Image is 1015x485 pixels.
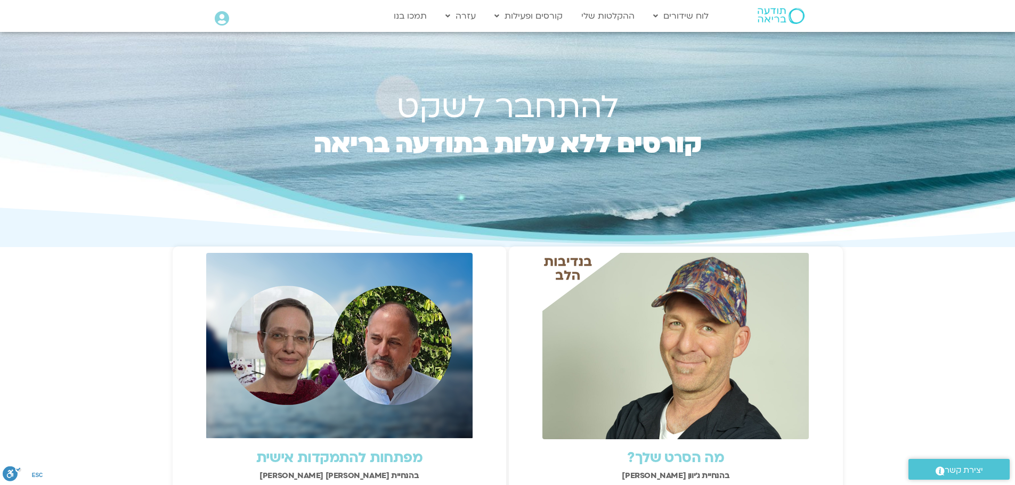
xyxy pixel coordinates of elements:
[648,6,714,26] a: לוח שידורים
[945,463,983,478] span: יצירת קשר
[908,459,1010,480] a: יצירת קשר
[440,6,481,26] a: עזרה
[291,133,724,180] h2: קורסים ללא עלות בתודעה בריאה
[291,93,724,122] h1: להתחבר לשקט
[576,6,640,26] a: ההקלטות שלי
[388,6,432,26] a: תמכו בנו
[178,471,501,480] h2: בהנחיית [PERSON_NAME] [PERSON_NAME]
[758,8,805,24] img: תודעה בריאה
[489,6,568,26] a: קורסים ופעילות
[514,471,838,480] h2: בהנחיית ג'יוון [PERSON_NAME]
[627,448,724,467] a: מה הסרט שלך?
[256,448,423,467] a: מפתחות להתמקדות אישית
